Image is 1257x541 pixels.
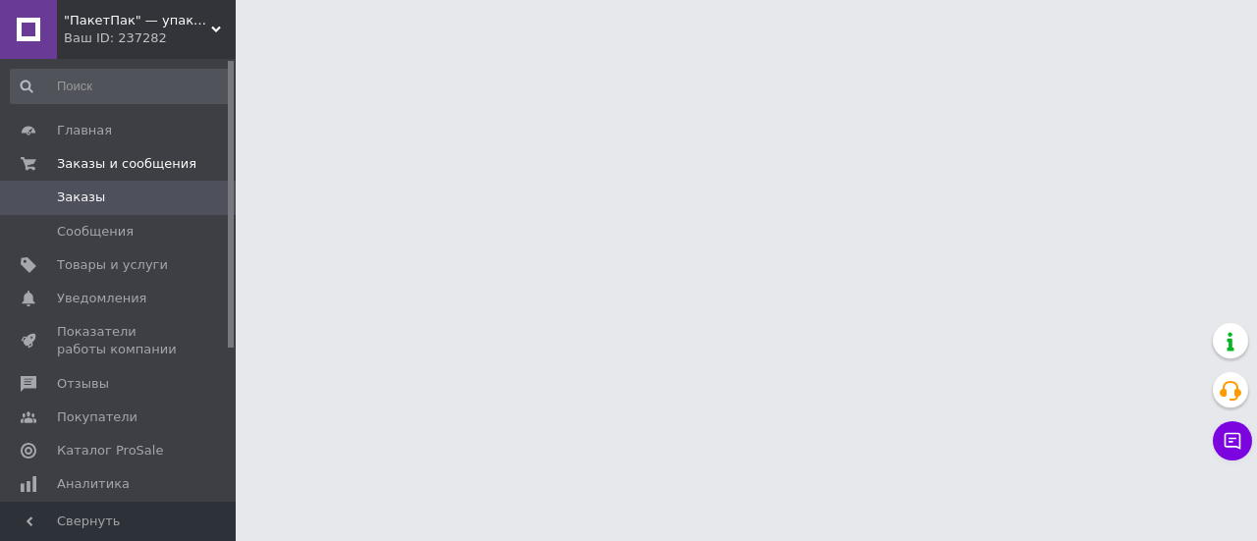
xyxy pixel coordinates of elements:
span: "ПакетПак" — упаковка, которая работает на ваш бренд! [64,12,211,29]
button: Чат с покупателем [1213,421,1252,460]
span: Аналитика [57,475,130,493]
input: Поиск [10,69,232,104]
span: Покупатели [57,408,137,426]
span: Сообщения [57,223,134,241]
span: Заказы [57,189,105,206]
span: Показатели работы компании [57,323,182,358]
span: Каталог ProSale [57,442,163,460]
span: Главная [57,122,112,139]
div: Ваш ID: 237282 [64,29,236,47]
span: Заказы и сообщения [57,155,196,173]
span: Уведомления [57,290,146,307]
span: Товары и услуги [57,256,168,274]
span: Отзывы [57,375,109,393]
